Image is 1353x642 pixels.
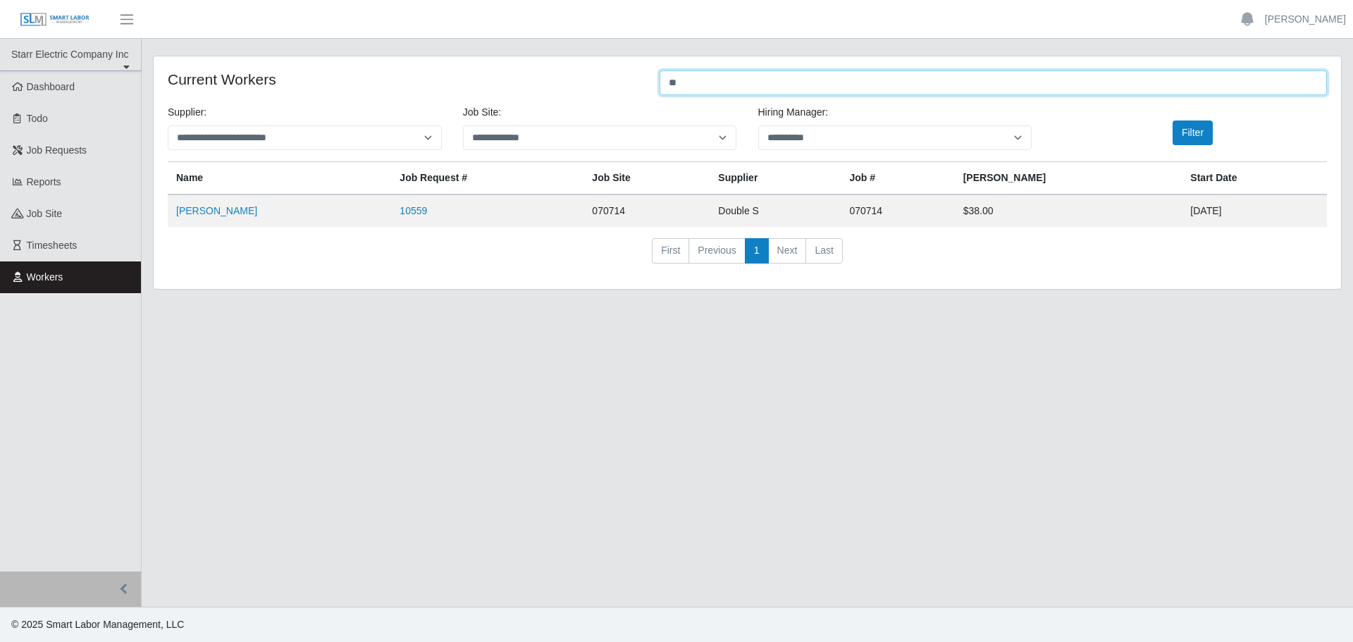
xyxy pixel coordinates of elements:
[27,271,63,283] span: Workers
[27,208,63,219] span: job site
[841,162,954,195] th: Job #
[1265,12,1346,27] a: [PERSON_NAME]
[583,195,710,227] td: 070714
[391,162,583,195] th: Job Request #
[1182,162,1327,195] th: Start Date
[168,105,206,120] label: Supplier:
[168,162,391,195] th: Name
[758,105,829,120] label: Hiring Manager:
[463,105,501,120] label: job site:
[176,205,257,216] a: [PERSON_NAME]
[583,162,710,195] th: job site
[955,195,1182,227] td: $38.00
[710,195,841,227] td: Double S
[710,162,841,195] th: Supplier
[11,619,184,630] span: © 2025 Smart Labor Management, LLC
[1182,195,1327,227] td: [DATE]
[400,205,427,216] a: 10559
[27,81,75,92] span: Dashboard
[841,195,954,227] td: 070714
[955,162,1182,195] th: [PERSON_NAME]
[1173,121,1213,145] button: Filter
[27,176,61,187] span: Reports
[168,238,1327,275] nav: pagination
[20,12,90,27] img: SLM Logo
[27,113,48,124] span: Todo
[27,144,87,156] span: Job Requests
[745,238,769,264] a: 1
[27,240,78,251] span: Timesheets
[168,70,638,88] h4: Current Workers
